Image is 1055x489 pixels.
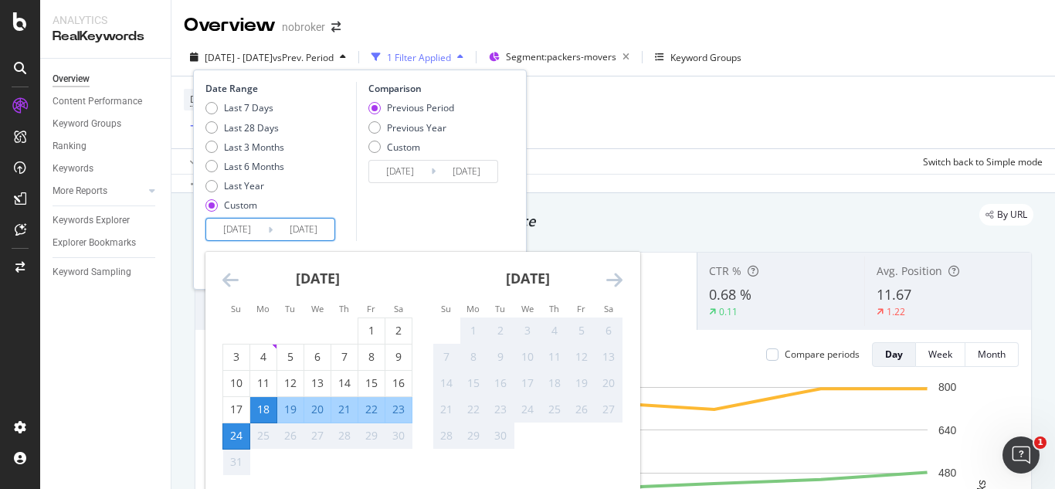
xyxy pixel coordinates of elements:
div: Last 7 Days [205,101,284,114]
div: 23 [385,402,412,417]
div: Overview [53,71,90,87]
span: Segment: packers-movers [506,50,616,63]
td: Choose Thursday, August 7, 2025 as your check-in date. It’s available. [331,344,358,370]
div: Day [885,348,903,361]
div: 25 [541,402,568,417]
td: Not available. Sunday, September 21, 2025 [433,396,460,423]
div: Overview [184,12,276,39]
div: 26 [277,428,304,443]
td: Not available. Saturday, September 20, 2025 [595,370,622,396]
div: 12 [568,349,595,365]
td: Choose Saturday, August 9, 2025 as your check-in date. It’s available. [385,344,412,370]
small: Fr [367,303,375,314]
td: Not available. Sunday, September 28, 2025 [433,423,460,449]
td: Not available. Monday, September 8, 2025 [460,344,487,370]
div: 17 [223,402,249,417]
td: Not available. Tuesday, September 2, 2025 [487,318,514,344]
button: 1 Filter Applied [365,45,470,70]
div: 12 [277,375,304,391]
div: 18 [250,402,276,417]
div: Previous Period [368,101,454,114]
td: Not available. Sunday, August 31, 2025 [223,449,250,475]
div: Custom [368,141,454,154]
small: Th [339,303,349,314]
a: Ranking [53,138,160,155]
div: 31 [223,454,249,470]
div: 11 [250,375,276,391]
a: Explorer Bookmarks [53,235,160,251]
td: Choose Friday, August 1, 2025 as your check-in date. It’s available. [358,318,385,344]
td: Not available. Sunday, September 14, 2025 [433,370,460,396]
small: Tu [495,303,505,314]
a: Content Performance [53,93,160,110]
div: 1 [358,323,385,338]
small: Fr [577,303,585,314]
div: 7 [331,349,358,365]
div: Keyword Groups [53,116,121,132]
div: 29 [358,428,385,443]
div: Keywords Explorer [53,212,130,229]
td: Not available. Monday, September 1, 2025 [460,318,487,344]
div: More Reports [53,183,107,199]
div: Custom [387,141,420,154]
div: 2 [487,323,514,338]
small: Sa [394,303,403,314]
a: Keyword Groups [53,116,160,132]
div: 20 [595,375,622,391]
div: RealKeywords [53,28,158,46]
div: Last 3 Months [205,141,284,154]
div: Keyword Sampling [53,264,131,280]
div: 15 [460,375,487,391]
td: Not available. Thursday, September 18, 2025 [541,370,568,396]
td: Selected. Thursday, August 21, 2025 [331,396,358,423]
div: 9 [385,349,412,365]
div: 26 [568,402,595,417]
div: Month [978,348,1006,361]
div: 25 [250,428,276,443]
td: Not available. Monday, September 15, 2025 [460,370,487,396]
div: 27 [304,428,331,443]
div: nobroker [282,19,325,35]
td: Not available. Wednesday, September 3, 2025 [514,318,541,344]
div: Previous Period [387,101,454,114]
div: 7 [433,349,460,365]
div: Keywords [53,161,93,177]
text: 640 [938,424,957,436]
td: Not available. Thursday, September 4, 2025 [541,318,568,344]
div: 14 [331,375,358,391]
button: Keyword Groups [649,45,748,70]
td: Choose Sunday, August 3, 2025 as your check-in date. It’s available. [223,344,250,370]
div: Custom [205,199,284,212]
div: 18 [541,375,568,391]
div: Last 6 Months [224,160,284,173]
td: Not available. Thursday, September 11, 2025 [541,344,568,370]
div: 11 [541,349,568,365]
td: Choose Saturday, August 2, 2025 as your check-in date. It’s available. [385,318,412,344]
div: Comparison [368,82,503,95]
td: Not available. Wednesday, August 27, 2025 [304,423,331,449]
td: Choose Sunday, August 17, 2025 as your check-in date. It’s available. [223,396,250,423]
td: Choose Tuesday, August 5, 2025 as your check-in date. It’s available. [277,344,304,370]
button: Week [916,342,965,367]
div: 19 [568,375,595,391]
td: Choose Saturday, August 16, 2025 as your check-in date. It’s available. [385,370,412,396]
span: Device [190,93,219,106]
div: 6 [304,349,331,365]
a: Keywords Explorer [53,212,160,229]
td: Not available. Friday, September 26, 2025 [568,396,595,423]
input: Start Date [369,161,431,182]
div: 10 [223,375,249,391]
span: 0.68 % [709,285,751,304]
div: 13 [595,349,622,365]
div: 21 [433,402,460,417]
div: 4 [541,323,568,338]
div: 9 [487,349,514,365]
div: 6 [595,323,622,338]
div: Custom [224,199,257,212]
small: Tu [285,303,295,314]
div: 13 [304,375,331,391]
input: Start Date [206,219,268,240]
div: 29 [460,428,487,443]
td: Selected. Wednesday, August 20, 2025 [304,396,331,423]
button: [DATE] - [DATE]vsPrev. Period [184,45,352,70]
